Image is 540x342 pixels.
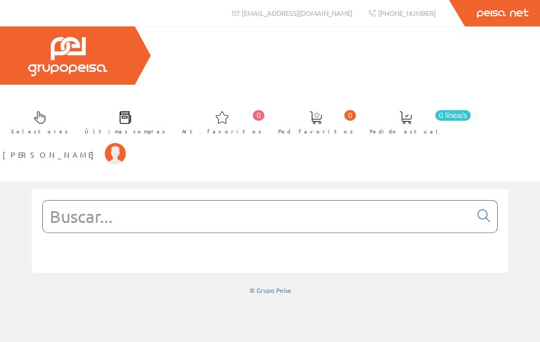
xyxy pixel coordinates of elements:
input: Buscar... [43,201,471,232]
span: Selectores [11,126,68,137]
span: Últimas compras [85,126,166,137]
span: [PHONE_NUMBER] [378,8,436,17]
img: Grupo Peisa [28,37,107,76]
a: Selectores [1,102,74,141]
span: Ped. favoritos [278,126,353,137]
a: Últimas compras [74,102,171,141]
span: [PERSON_NAME] [3,149,99,160]
span: [EMAIL_ADDRESS][DOMAIN_NAME] [242,8,352,17]
div: © Grupo Peisa [32,286,508,295]
a: [PERSON_NAME] [3,141,126,151]
span: 0 línea/s [435,110,471,121]
span: 0 [253,110,264,121]
span: Pedido actual [370,126,442,137]
span: Art. favoritos [182,126,262,137]
span: 0 [344,110,356,121]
